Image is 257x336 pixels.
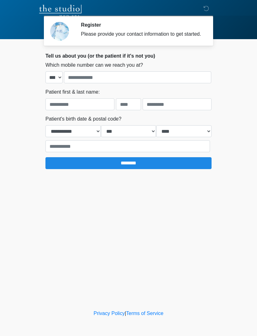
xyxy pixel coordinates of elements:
[81,22,202,28] h2: Register
[50,22,69,41] img: Agent Avatar
[45,53,212,59] h2: Tell us about you (or the patient if it's not you)
[45,61,143,69] label: Which mobile number can we reach you at?
[126,311,163,316] a: Terms of Service
[125,311,126,316] a: |
[45,115,121,123] label: Patient's birth date & postal code?
[94,311,125,316] a: Privacy Policy
[45,88,100,96] label: Patient first & last name:
[81,30,202,38] div: Please provide your contact information to get started.
[39,5,81,17] img: The Studio Med Spa Logo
